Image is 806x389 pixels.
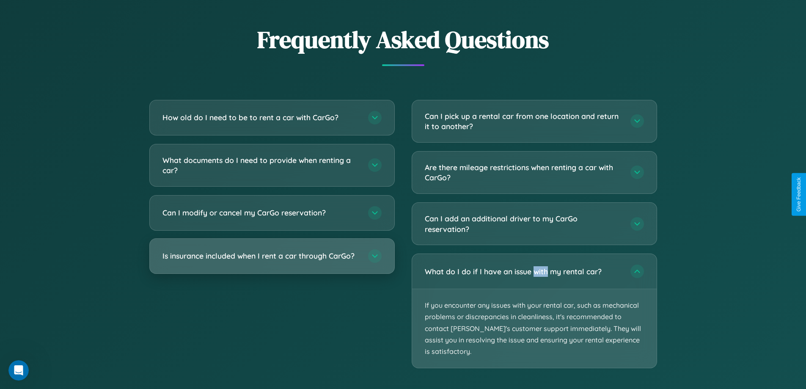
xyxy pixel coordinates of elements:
h3: Is insurance included when I rent a car through CarGo? [162,251,360,261]
h3: Can I add an additional driver to my CarGo reservation? [425,213,622,234]
div: Give Feedback [796,177,802,212]
h3: Can I modify or cancel my CarGo reservation? [162,207,360,218]
h3: Are there mileage restrictions when renting a car with CarGo? [425,162,622,183]
h3: What documents do I need to provide when renting a car? [162,155,360,176]
h3: How old do I need to be to rent a car with CarGo? [162,112,360,123]
p: If you encounter any issues with your rental car, such as mechanical problems or discrepancies in... [412,289,657,368]
h2: Frequently Asked Questions [149,23,657,56]
h3: What do I do if I have an issue with my rental car? [425,266,622,277]
h3: Can I pick up a rental car from one location and return it to another? [425,111,622,132]
iframe: Intercom live chat [8,360,29,381]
